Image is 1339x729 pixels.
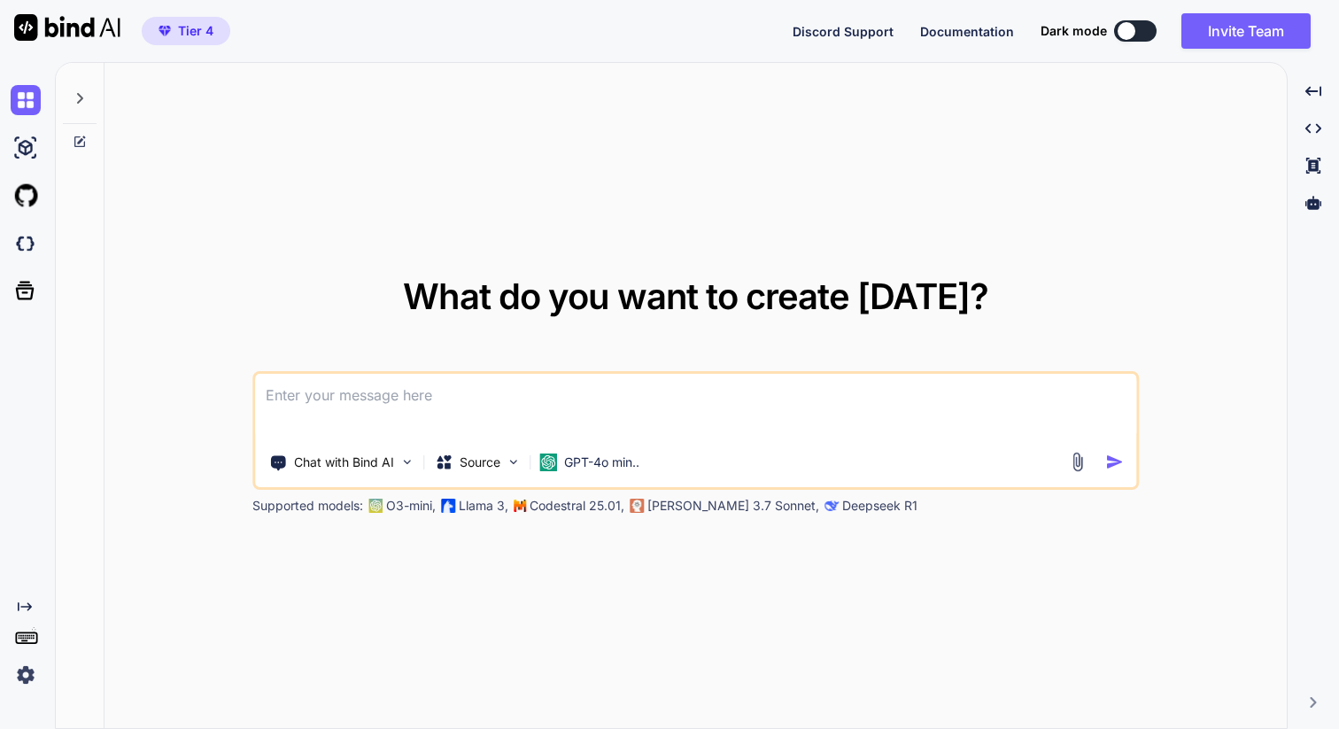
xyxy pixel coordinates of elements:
span: Discord Support [793,24,894,39]
img: chat [11,85,41,115]
p: GPT-4o min.. [564,454,639,471]
button: Invite Team [1181,13,1311,49]
button: premiumTier 4 [142,17,230,45]
p: Supported models: [252,497,363,515]
img: darkCloudIdeIcon [11,229,41,259]
img: claude [824,499,839,513]
p: Codestral 25.01, [530,497,624,515]
span: Dark mode [1041,22,1107,40]
img: settings [11,660,41,690]
img: Llama2 [441,499,455,513]
span: What do you want to create [DATE]? [403,275,988,318]
p: Source [460,454,500,471]
p: Chat with Bind AI [294,454,394,471]
button: Documentation [920,22,1014,41]
img: attachment [1067,452,1087,472]
img: premium [159,26,171,36]
img: ai-studio [11,133,41,163]
img: Pick Models [506,454,521,469]
img: Mistral-AI [514,500,526,512]
span: Tier 4 [178,22,213,40]
p: Deepseek R1 [842,497,917,515]
img: GPT-4o mini [539,454,557,471]
img: claude [630,499,644,513]
p: [PERSON_NAME] 3.7 Sonnet, [647,497,819,515]
p: O3-mini, [386,497,436,515]
img: GPT-4 [368,499,383,513]
img: icon [1105,453,1124,471]
img: Pick Tools [399,454,414,469]
span: Documentation [920,24,1014,39]
p: Llama 3, [459,497,508,515]
button: Discord Support [793,22,894,41]
img: Bind AI [14,14,120,41]
img: githubLight [11,181,41,211]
